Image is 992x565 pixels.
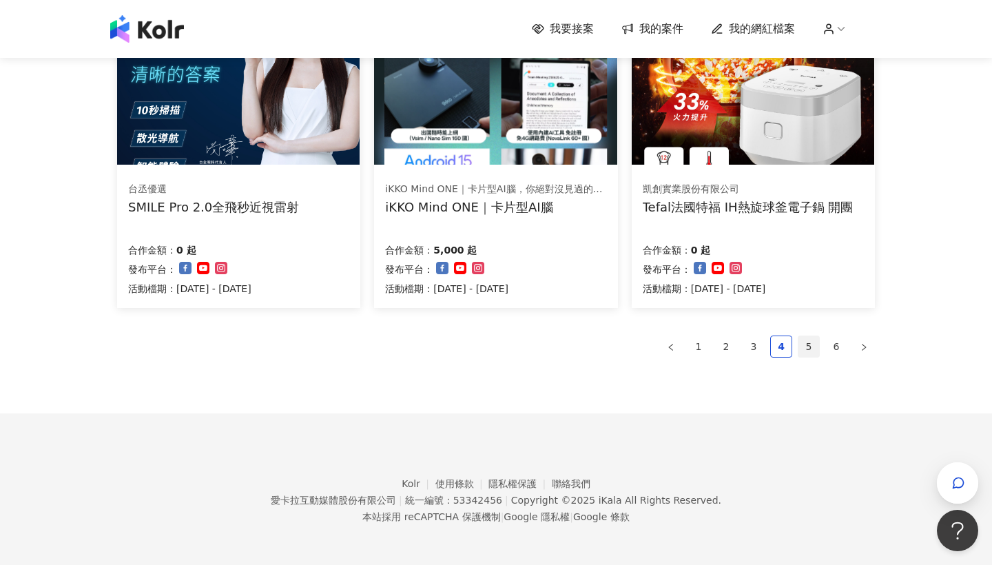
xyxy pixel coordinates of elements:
a: 2 [716,336,736,357]
li: Previous Page [660,336,682,358]
div: Tefal法國特福 IH熱旋球釜電子鍋 開團 [643,198,854,216]
a: 聯絡我們 [552,478,590,489]
a: 我要接案 [532,21,594,37]
span: 我要接案 [550,21,594,37]
img: logo [110,15,184,43]
div: Copyright © 2025 All Rights Reserved. [511,495,721,506]
li: 6 [825,336,847,358]
a: 我的案件 [621,21,683,37]
a: Google 條款 [573,511,630,522]
a: 我的網紅檔案 [711,21,795,37]
a: 4 [771,336,792,357]
a: 1 [688,336,709,357]
div: 愛卡拉互動媒體股份有限公司 [271,495,396,506]
p: 發布平台： [128,261,176,278]
span: | [399,495,402,506]
span: right [860,343,868,351]
p: 合作金額： [128,242,176,258]
span: 我的網紅檔案 [729,21,795,37]
a: iKala [599,495,622,506]
li: 5 [798,336,820,358]
span: 我的案件 [639,21,683,37]
div: iKKO Mind ONE｜卡片型AI腦，你絕對沒見過的超強AI設備 [385,183,606,196]
div: 統一編號：53342456 [405,495,502,506]
p: 0 起 [176,242,196,258]
p: 發布平台： [385,261,433,278]
span: 本站採用 reCAPTCHA 保護機制 [362,508,629,525]
a: Google 隱私權 [504,511,570,522]
div: iKKO Mind ONE｜卡片型AI腦 [385,198,606,216]
a: 3 [743,336,764,357]
p: 5,000 起 [433,242,477,258]
button: right [853,336,875,358]
p: 合作金額： [643,242,691,258]
p: 活動檔期：[DATE] - [DATE] [385,280,508,297]
span: left [667,343,675,351]
span: | [505,495,508,506]
li: 4 [770,336,792,358]
button: left [660,336,682,358]
p: 0 起 [691,242,711,258]
p: 活動檔期：[DATE] - [DATE] [128,280,251,297]
a: Kolr [402,478,435,489]
p: 合作金額： [385,242,433,258]
div: 凱創實業股份有限公司 [643,183,854,196]
span: | [570,511,573,522]
li: Next Page [853,336,875,358]
li: 3 [743,336,765,358]
p: 發布平台： [643,261,691,278]
span: | [501,511,504,522]
li: 1 [688,336,710,358]
li: 2 [715,336,737,358]
a: 使用條款 [435,478,489,489]
a: 5 [798,336,819,357]
div: 台丞優選 [128,183,299,196]
a: 隱私權保護 [488,478,552,489]
p: 活動檔期：[DATE] - [DATE] [643,280,766,297]
a: 6 [826,336,847,357]
iframe: Help Scout Beacon - Open [937,510,978,551]
div: SMILE Pro 2.0全飛秒近視雷射 [128,198,299,216]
